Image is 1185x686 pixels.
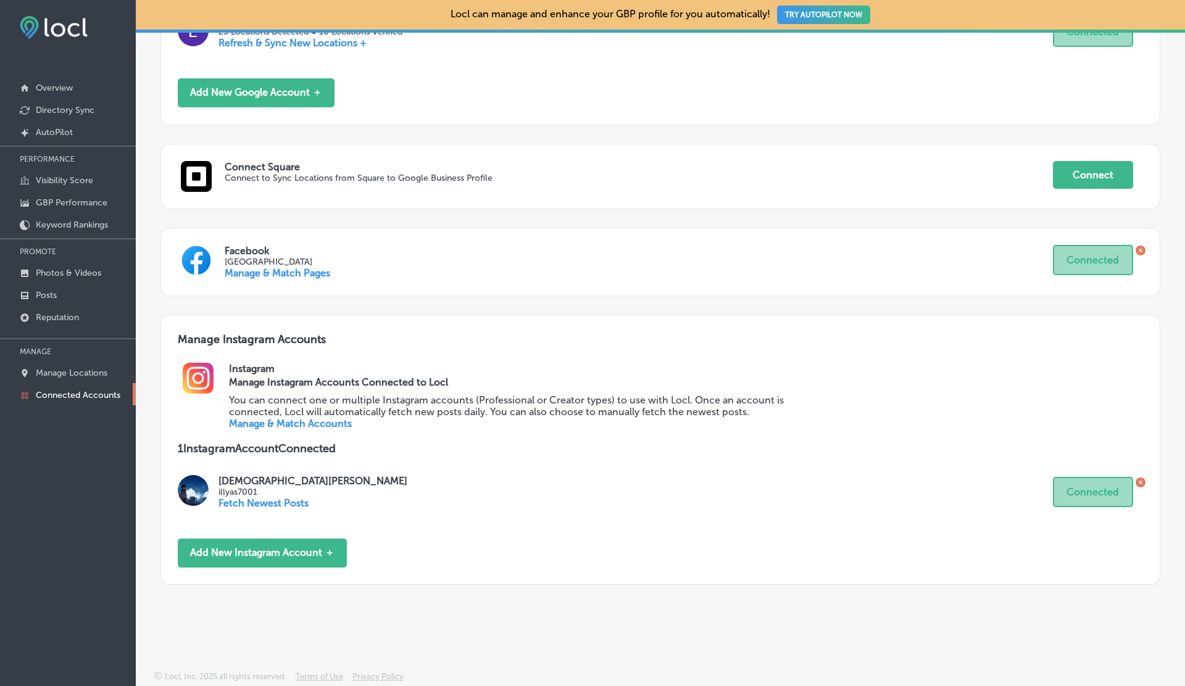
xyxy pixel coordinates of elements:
p: Refresh & Sync New Locations + [218,37,402,49]
p: Facebook [225,245,1053,257]
p: [DEMOGRAPHIC_DATA][PERSON_NAME] [218,475,407,487]
button: TRY AUTOPILOT NOW [777,6,870,24]
a: Manage & Match Accounts [229,418,352,429]
p: Overview [36,83,73,93]
p: Visibility Score [36,175,93,186]
img: fda3e92497d09a02dc62c9cd864e3231.png [20,16,88,39]
p: Keyword Rankings [36,220,108,230]
button: Connected [1053,477,1133,507]
p: Connect to Sync Locations from Square to Google Business Profile [225,173,887,183]
p: illyas7001 [218,487,407,497]
h2: Instagram [229,363,1143,374]
p: Directory Sync [36,105,94,115]
p: Connected Accounts [36,390,120,400]
p: You can connect one or multiple Instagram accounts (Professional or Creator types) to use with Lo... [229,394,823,418]
a: Manage & Match Pages [225,267,330,279]
p: 1 Instagram Account Connected [178,442,1143,455]
p: Posts [36,290,57,300]
button: Connect [1053,161,1133,189]
p: Connect Square [225,161,1053,173]
p: [GEOGRAPHIC_DATA] [225,257,1053,267]
button: Connected [1053,245,1133,275]
p: Photos & Videos [36,268,101,278]
h3: Manage Instagram Accounts Connected to Locl [229,376,823,388]
p: GBP Performance [36,197,107,208]
p: Manage Locations [36,368,107,378]
h3: Manage Instagram Accounts [178,333,1143,363]
p: Locl, Inc. 2025 all rights reserved. [165,672,286,681]
p: Fetch Newest Posts [218,497,407,509]
button: Add New Instagram Account ＋ [178,539,347,568]
button: Add New Google Account ＋ [178,78,335,107]
p: Reputation [36,312,79,323]
p: AutoPilot [36,127,73,138]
